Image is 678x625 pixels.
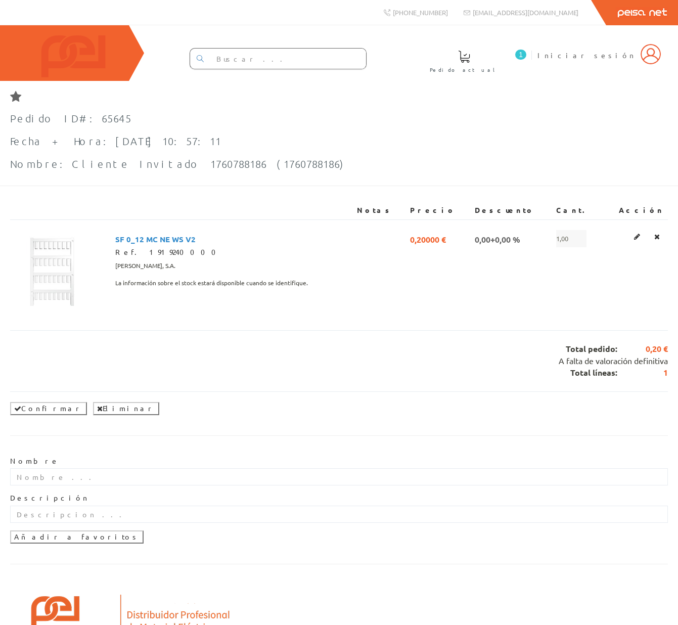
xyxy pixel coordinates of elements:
[10,456,59,466] label: Nombre
[420,42,529,79] a: 1 Pedido actual
[631,230,643,243] a: Editar
[651,230,663,243] a: Eliminar
[102,112,131,124] span: 65645
[604,201,668,219] th: Acción
[93,402,159,415] button: Eliminar
[430,65,499,75] span: Pedido actual
[515,50,526,60] span: 1
[115,135,221,147] span: [DATE] 10:57:11
[10,530,144,544] input: Añadir a favoritos
[406,201,471,219] th: Precio
[10,330,668,391] div: Total pedido: Total líneas:
[10,493,89,503] label: Descripción
[617,367,668,379] span: 1
[537,42,661,52] a: Iniciar sesión
[10,158,347,170] p: Nombre:
[617,343,668,355] span: 0,20 €
[473,8,578,17] span: [EMAIL_ADDRESS][DOMAIN_NAME]
[115,230,196,247] span: SF 0_12 MC NE WS V2
[410,230,446,247] span: 0,20000 €
[10,468,668,485] input: Nombre ...
[115,275,308,292] span: La información sobre el stock estará disponible cuando se identifique.
[115,247,349,257] div: Ref. 1919240000
[210,49,366,69] input: Buscar ...
[537,50,636,60] span: Iniciar sesión
[353,201,406,219] th: Notas
[471,201,552,219] th: Descuento
[10,112,347,125] p: Pedido ID#:
[559,355,668,366] span: A falta de valoración definitiva
[10,506,668,523] input: Descripcion ...
[14,230,90,306] img: Foto artículo SF 0_12 MC NE WS V2 (150x150)
[393,8,448,17] span: [PHONE_NUMBER]
[72,158,347,170] span: Cliente Invitado 1760788186 (1760788186)
[10,135,347,148] p: Fecha + Hora:
[556,230,586,247] span: 1,00
[475,230,520,247] span: 0,00+0,00 %
[552,201,604,219] th: Cant.
[115,257,175,275] span: [PERSON_NAME], S.A.
[10,402,87,415] button: Confirmar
